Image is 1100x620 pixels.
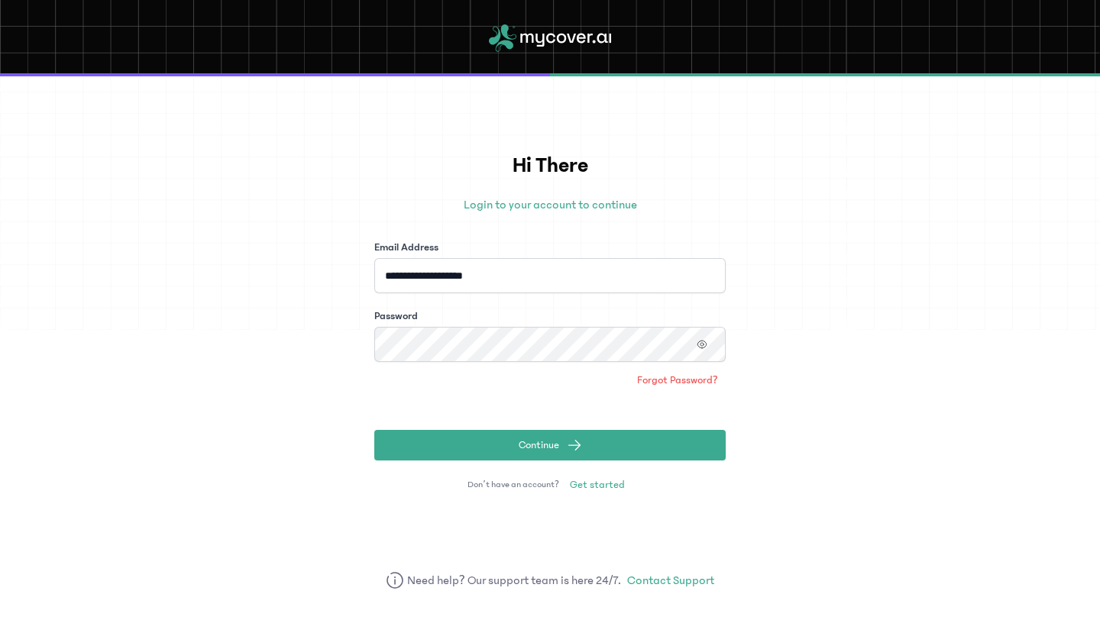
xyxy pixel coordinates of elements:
label: Password [374,308,418,324]
a: Contact Support [627,571,714,589]
label: Email Address [374,240,438,255]
a: Forgot Password? [629,368,726,392]
span: Don’t have an account? [467,479,559,491]
span: Forgot Password? [637,373,718,388]
p: Login to your account to continue [374,195,726,214]
span: Continue [519,438,559,453]
span: Need help? Our support team is here 24/7. [407,571,622,589]
button: Continue [374,430,726,460]
a: Get started [562,473,632,497]
h1: Hi There [374,150,726,182]
span: Get started [570,477,625,492]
